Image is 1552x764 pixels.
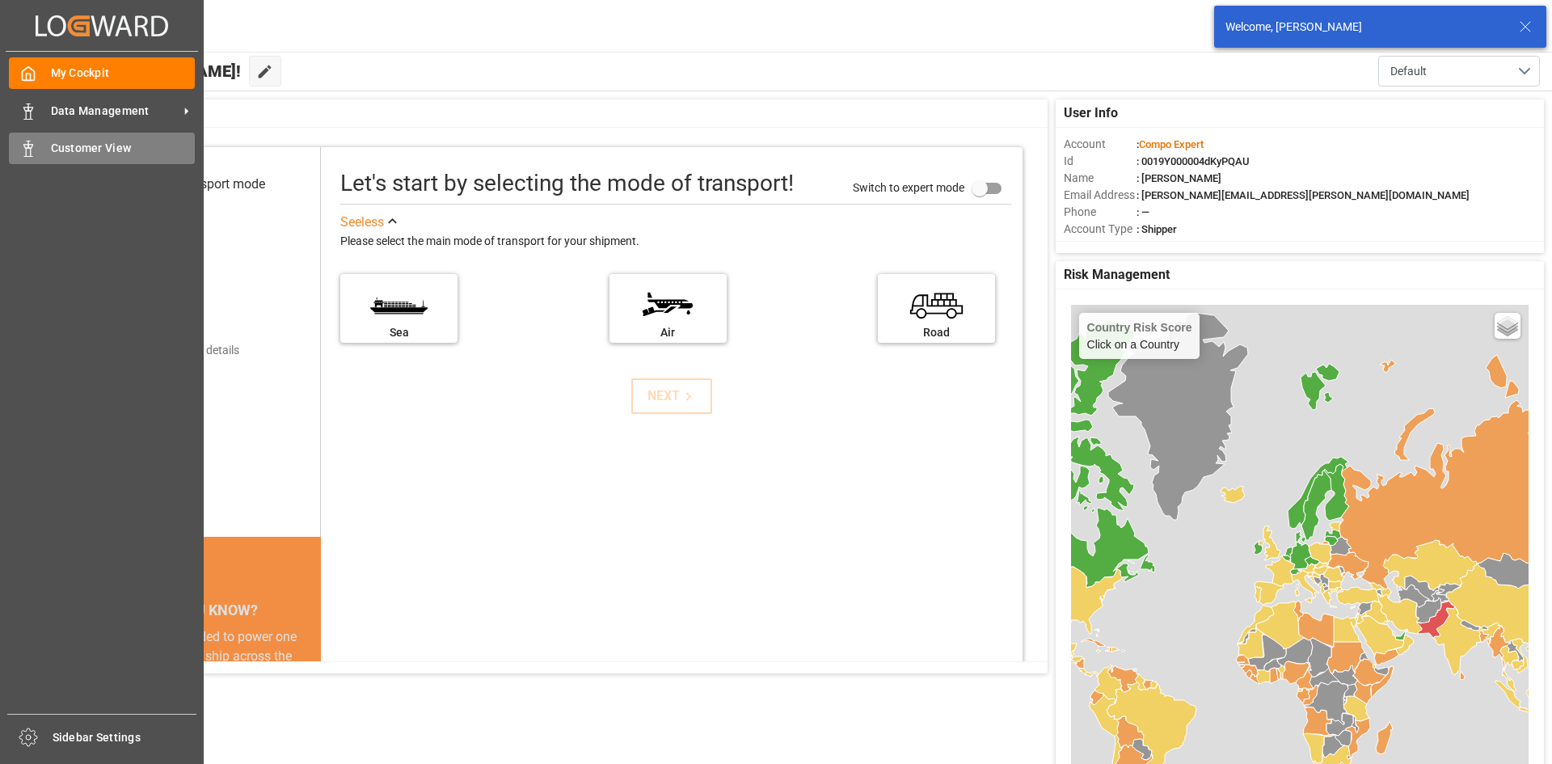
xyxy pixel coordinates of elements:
button: next slide / item [298,627,321,763]
span: Customer View [51,140,196,157]
span: Sidebar Settings [53,729,197,746]
span: : — [1137,206,1149,218]
span: : [PERSON_NAME] [1137,172,1221,184]
span: User Info [1064,103,1118,123]
span: Risk Management [1064,265,1170,285]
span: Email Address [1064,187,1137,204]
span: : [PERSON_NAME][EMAIL_ADDRESS][PERSON_NAME][DOMAIN_NAME] [1137,189,1470,201]
div: Road [886,324,987,341]
div: The energy needed to power one large container ship across the ocean in a single day is the same ... [107,627,302,744]
span: Default [1390,63,1427,80]
span: Hello [PERSON_NAME]! [67,56,241,87]
div: Sea [348,324,449,341]
div: Please select the main mode of transport for your shipment. [340,232,1011,251]
span: Switch to expert mode [853,180,964,193]
span: Compo Expert [1139,138,1204,150]
a: My Cockpit [9,57,195,89]
span: Account [1064,136,1137,153]
span: : [1137,138,1204,150]
div: Air [618,324,719,341]
div: Let's start by selecting the mode of transport! [340,167,794,200]
span: Phone [1064,204,1137,221]
span: : 0019Y000004dKyPQAU [1137,155,1250,167]
span: Account Type [1064,221,1137,238]
span: Name [1064,170,1137,187]
div: Click on a Country [1087,321,1192,351]
button: open menu [1378,56,1540,87]
span: : Shipper [1137,223,1177,235]
a: Customer View [9,133,195,164]
h4: Country Risk Score [1087,321,1192,334]
a: Layers [1495,313,1520,339]
button: NEXT [631,378,712,414]
span: My Cockpit [51,65,196,82]
div: NEXT [647,386,697,406]
div: See less [340,213,384,232]
div: Welcome, [PERSON_NAME] [1225,19,1503,36]
span: Id [1064,153,1137,170]
div: DID YOU KNOW? [87,593,321,627]
span: Data Management [51,103,179,120]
